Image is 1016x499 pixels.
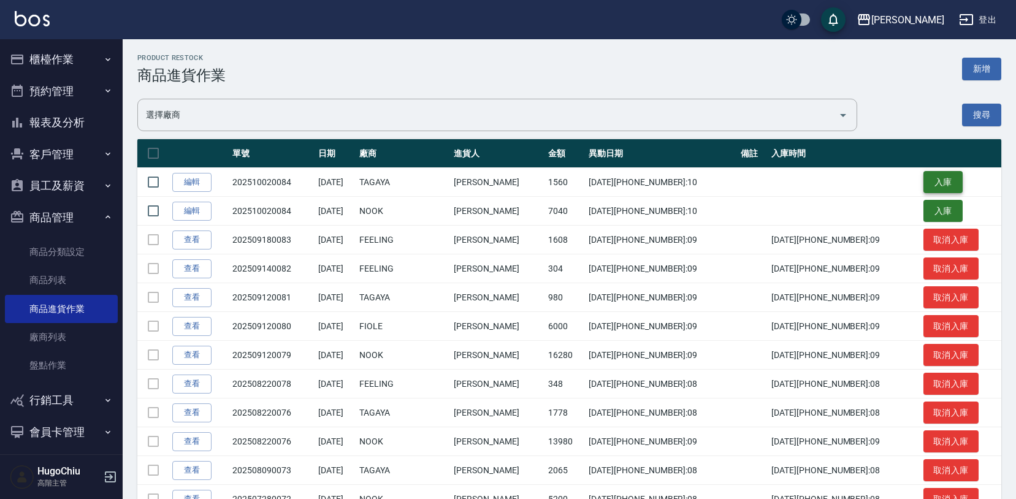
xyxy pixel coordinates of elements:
td: FIOLE [356,312,451,341]
button: 取消入庫 [923,402,979,424]
a: 查看 [172,461,212,480]
td: TAGAYA [356,398,451,427]
th: 單號 [229,139,315,168]
td: [DATE][PHONE_NUMBER]:09 [768,312,920,341]
button: 商品管理 [5,202,118,234]
td: [DATE] [315,456,356,485]
button: Open [833,105,853,125]
button: 員工及薪資 [5,170,118,202]
td: [PERSON_NAME] [451,427,545,456]
td: [PERSON_NAME] [451,226,545,254]
td: 2065 [545,456,586,485]
a: 商品列表 [5,266,118,294]
p: 高階主管 [37,478,100,489]
a: 商品分類設定 [5,238,118,266]
button: 櫃檯作業 [5,44,118,75]
th: 異動日期 [586,139,738,168]
td: [DATE][PHONE_NUMBER]:09 [768,254,920,283]
a: 查看 [172,346,212,365]
td: [DATE][PHONE_NUMBER]:09 [586,254,738,283]
td: [DATE][PHONE_NUMBER]:09 [768,427,920,456]
td: [DATE] [315,312,356,341]
button: 取消入庫 [923,373,979,395]
button: 取消入庫 [923,344,979,367]
button: 入庫 [923,200,963,223]
img: Person [10,465,34,489]
td: 202508220076 [229,398,315,427]
button: 取消入庫 [923,257,979,280]
button: 資料設定 [5,448,118,479]
button: 取消入庫 [923,459,979,482]
td: [DATE][PHONE_NUMBER]:08 [586,398,738,427]
td: 202508220076 [229,427,315,456]
td: [DATE] [315,283,356,312]
td: [DATE][PHONE_NUMBER]:09 [768,341,920,370]
td: [PERSON_NAME] [451,398,545,427]
td: 13980 [545,427,586,456]
td: [DATE][PHONE_NUMBER]:10 [586,168,738,197]
button: 登出 [954,9,1001,31]
td: FEELING [356,370,451,398]
td: [DATE] [315,254,356,283]
th: 廠商 [356,139,451,168]
td: [PERSON_NAME] [451,168,545,197]
div: [PERSON_NAME] [871,12,944,28]
th: 進貨人 [451,139,545,168]
td: [PERSON_NAME] [451,254,545,283]
td: 202508220078 [229,370,315,398]
button: 行銷工具 [5,384,118,416]
button: [PERSON_NAME] [852,7,949,32]
td: [DATE] [315,226,356,254]
a: 編輯 [172,202,212,221]
td: [DATE][PHONE_NUMBER]:08 [586,370,738,398]
td: [DATE][PHONE_NUMBER]:08 [586,456,738,485]
td: [DATE][PHONE_NUMBER]:09 [586,283,738,312]
td: [DATE] [315,398,356,427]
td: 202509140082 [229,254,315,283]
a: 編輯 [172,173,212,192]
td: [DATE] [315,197,356,226]
th: 入庫時間 [768,139,920,168]
td: 202510020084 [229,197,315,226]
td: 1560 [545,168,586,197]
td: 202508090073 [229,456,315,485]
td: 6000 [545,312,586,341]
input: 廠商名稱 [143,104,833,126]
td: [DATE][PHONE_NUMBER]:08 [768,456,920,485]
td: 202509120081 [229,283,315,312]
a: 查看 [172,403,212,422]
td: [DATE] [315,168,356,197]
a: 查看 [172,259,212,278]
td: TAGAYA [356,456,451,485]
td: [PERSON_NAME] [451,370,545,398]
h2: Product Restock [137,54,226,62]
button: 取消入庫 [923,229,979,251]
td: 304 [545,254,586,283]
h3: 商品進貨作業 [137,67,226,84]
td: 348 [545,370,586,398]
td: TAGAYA [356,283,451,312]
button: 取消入庫 [923,430,979,453]
td: [PERSON_NAME] [451,456,545,485]
a: 新增 [962,63,1001,74]
td: [DATE][PHONE_NUMBER]:10 [586,197,738,226]
td: 202509180083 [229,226,315,254]
button: 入庫 [923,171,963,194]
td: [PERSON_NAME] [451,197,545,226]
td: [DATE] [315,370,356,398]
td: [PERSON_NAME] [451,283,545,312]
a: 查看 [172,288,212,307]
button: save [821,7,846,32]
a: 查看 [172,432,212,451]
a: 查看 [172,317,212,336]
td: TAGAYA [356,168,451,197]
button: 搜尋 [962,104,1001,126]
a: 查看 [172,230,212,250]
a: 查看 [172,375,212,394]
td: 16280 [545,341,586,370]
th: 備註 [738,139,768,168]
td: 202509120080 [229,312,315,341]
h5: HugoChiu [37,465,100,478]
td: [DATE][PHONE_NUMBER]:09 [586,226,738,254]
td: NOOK [356,197,451,226]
